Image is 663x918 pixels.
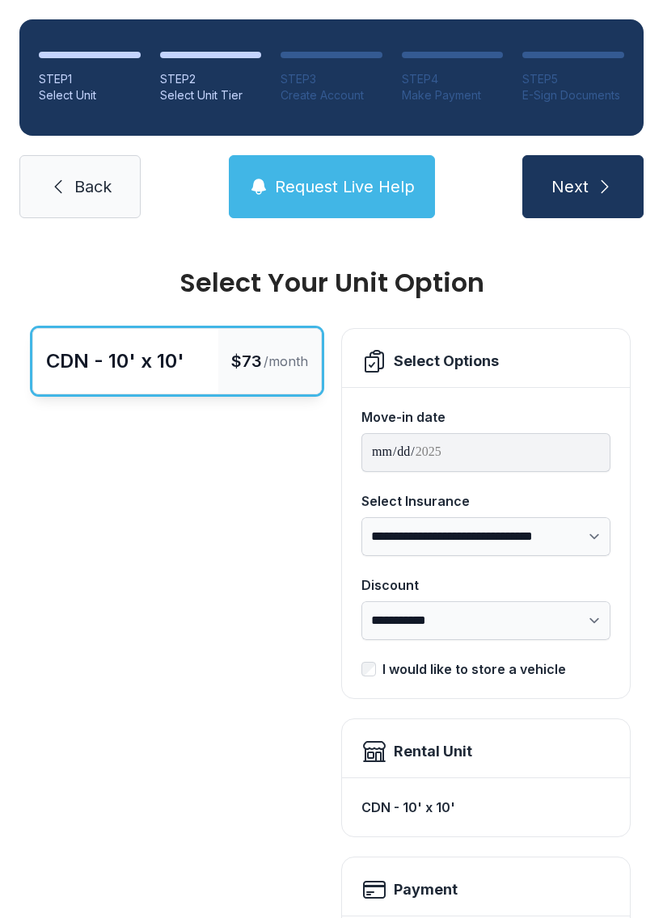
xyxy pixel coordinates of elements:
[361,517,610,556] select: Select Insurance
[281,71,382,87] div: STEP 3
[160,87,262,103] div: Select Unit Tier
[46,348,184,374] div: CDN - 10' x 10'
[402,87,504,103] div: Make Payment
[231,350,262,373] span: $73
[361,575,610,595] div: Discount
[394,878,458,901] h2: Payment
[361,407,610,427] div: Move-in date
[275,175,415,198] span: Request Live Help
[32,270,631,296] div: Select Your Unit Option
[382,659,566,679] div: I would like to store a vehicle
[551,175,589,198] span: Next
[361,601,610,640] select: Discount
[394,350,499,373] div: Select Options
[361,791,610,823] div: CDN - 10' x 10'
[264,352,308,371] span: /month
[74,175,112,198] span: Back
[160,71,262,87] div: STEP 2
[522,87,624,103] div: E-Sign Documents
[281,87,382,103] div: Create Account
[522,71,624,87] div: STEP 5
[402,71,504,87] div: STEP 4
[39,87,141,103] div: Select Unit
[361,433,610,472] input: Move-in date
[39,71,141,87] div: STEP 1
[394,740,472,763] div: Rental Unit
[361,491,610,511] div: Select Insurance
